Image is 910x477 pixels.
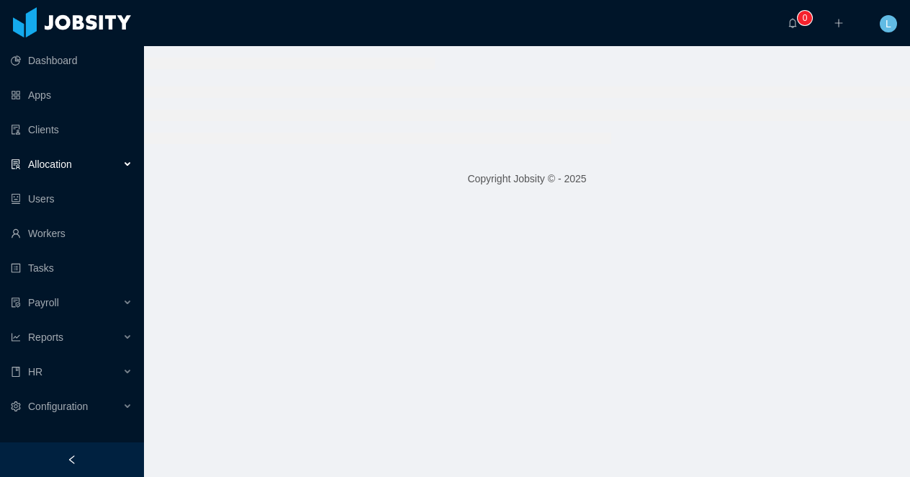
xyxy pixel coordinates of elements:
[11,298,21,308] i: icon: file-protect
[886,15,891,32] span: L
[834,18,844,28] i: icon: plus
[11,367,21,377] i: icon: book
[11,219,132,248] a: icon: userWorkers
[28,366,42,378] span: HR
[11,115,132,144] a: icon: auditClients
[798,11,812,25] sup: 0
[788,18,798,28] i: icon: bell
[28,159,72,170] span: Allocation
[11,159,21,169] i: icon: solution
[11,184,132,213] a: icon: robotUsers
[11,254,132,282] a: icon: profileTasks
[28,401,88,412] span: Configuration
[28,331,63,343] span: Reports
[28,297,59,308] span: Payroll
[144,154,910,204] footer: Copyright Jobsity © - 2025
[11,81,132,110] a: icon: appstoreApps
[11,46,132,75] a: icon: pie-chartDashboard
[11,401,21,411] i: icon: setting
[11,332,21,342] i: icon: line-chart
